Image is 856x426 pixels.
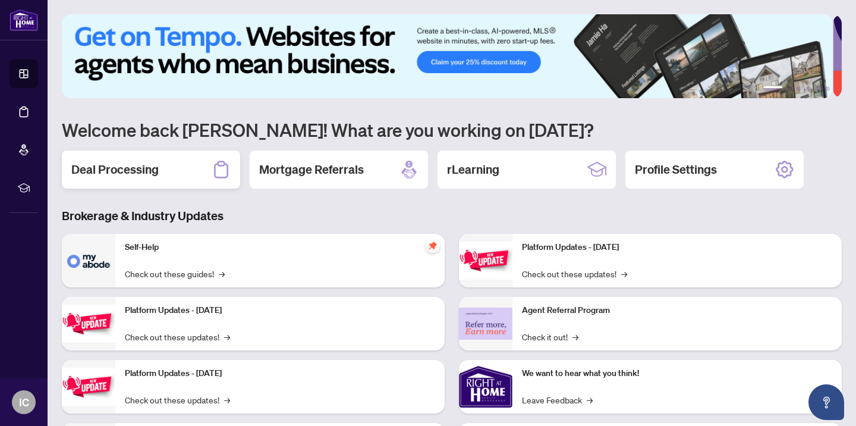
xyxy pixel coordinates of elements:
p: We want to hear what you think! [522,367,832,380]
span: → [224,330,230,343]
span: → [587,393,593,406]
span: → [224,393,230,406]
p: Platform Updates - [DATE] [522,241,832,254]
h1: Welcome back [PERSON_NAME]! What are you working on [DATE]? [62,118,842,141]
span: IC [19,394,29,411]
img: Platform Updates - September 16, 2025 [62,305,115,342]
img: Agent Referral Program [459,308,512,340]
a: Check out these updates!→ [125,330,230,343]
span: → [572,330,578,343]
button: Open asap [808,384,844,420]
a: Check out these updates!→ [125,393,230,406]
button: 3 [797,86,801,91]
button: 2 [787,86,792,91]
h2: Profile Settings [635,161,717,178]
h2: Deal Processing [71,161,159,178]
button: 6 [825,86,830,91]
button: 5 [816,86,820,91]
a: Check out these updates!→ [522,267,627,280]
p: Agent Referral Program [522,304,832,317]
a: Check out these guides!→ [125,267,225,280]
img: Platform Updates - July 21, 2025 [62,368,115,405]
p: Self-Help [125,241,435,254]
a: Check it out!→ [522,330,578,343]
button: 1 [763,86,782,91]
span: → [621,267,627,280]
h3: Brokerage & Industry Updates [62,208,842,224]
span: pushpin [426,239,440,253]
button: 4 [806,86,811,91]
img: Slide 0 [62,14,833,98]
img: We want to hear what you think! [459,360,512,414]
p: Platform Updates - [DATE] [125,304,435,317]
span: → [219,267,225,280]
img: logo [10,9,38,31]
p: Platform Updates - [DATE] [125,367,435,380]
img: Self-Help [62,234,115,287]
a: Leave Feedback→ [522,393,593,406]
img: Platform Updates - June 23, 2025 [459,242,512,279]
h2: Mortgage Referrals [259,161,364,178]
h2: rLearning [447,161,499,178]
